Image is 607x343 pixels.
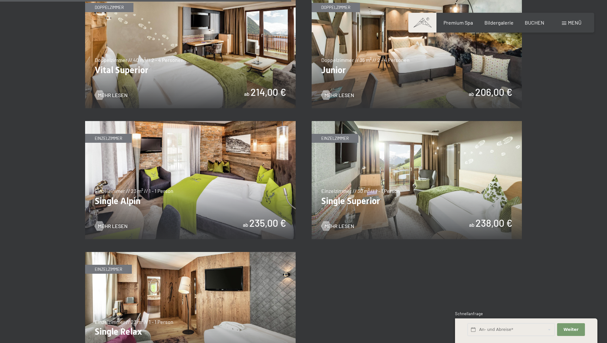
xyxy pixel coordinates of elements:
a: Mehr Lesen [95,92,128,99]
img: Single Superior [312,121,522,239]
a: BUCHEN [525,19,544,26]
button: Weiter [557,323,585,336]
a: Single Superior [312,121,522,125]
span: Mehr Lesen [324,92,354,99]
a: Mehr Lesen [95,223,128,230]
span: Weiter [563,327,579,332]
a: Single Relax [85,252,296,256]
img: Single Alpin [85,121,296,239]
a: Single Alpin [85,121,296,125]
a: Bildergalerie [484,19,514,26]
span: Schnellanfrage [455,311,483,316]
a: Premium Spa [443,19,473,26]
span: Menü [568,19,581,26]
span: Mehr Lesen [98,92,128,99]
a: Mehr Lesen [321,223,354,230]
span: Mehr Lesen [98,223,128,230]
a: Mehr Lesen [321,92,354,99]
span: Mehr Lesen [324,223,354,230]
